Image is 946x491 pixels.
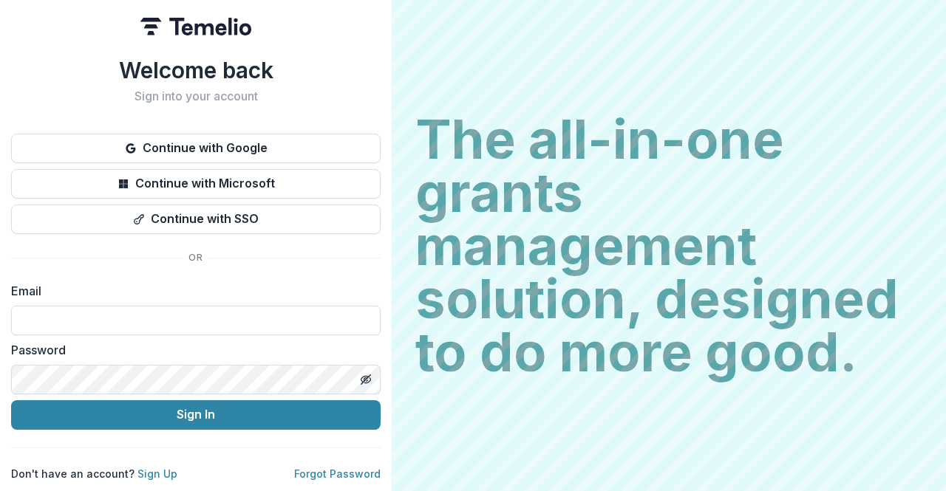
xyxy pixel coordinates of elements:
p: Don't have an account? [11,466,177,481]
button: Sign In [11,400,381,430]
button: Continue with Microsoft [11,169,381,199]
button: Continue with SSO [11,205,381,234]
h1: Welcome back [11,57,381,83]
h2: Sign into your account [11,89,381,103]
img: Temelio [140,18,251,35]
button: Toggle password visibility [354,368,378,391]
a: Sign Up [137,467,177,480]
button: Continue with Google [11,134,381,163]
label: Email [11,282,372,300]
label: Password [11,341,372,359]
a: Forgot Password [294,467,381,480]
